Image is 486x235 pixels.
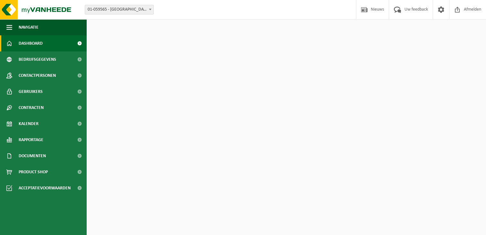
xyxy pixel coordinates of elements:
span: Kalender [19,116,39,132]
span: Contracten [19,100,44,116]
span: Documenten [19,148,46,164]
span: Product Shop [19,164,48,180]
span: Rapportage [19,132,43,148]
span: Contactpersonen [19,68,56,84]
span: Dashboard [19,35,43,51]
span: 01-059565 - JERMAYO NV - LIER [85,5,153,14]
span: Bedrijfsgegevens [19,51,56,68]
span: Gebruikers [19,84,43,100]
span: Navigatie [19,19,39,35]
span: Acceptatievoorwaarden [19,180,71,196]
